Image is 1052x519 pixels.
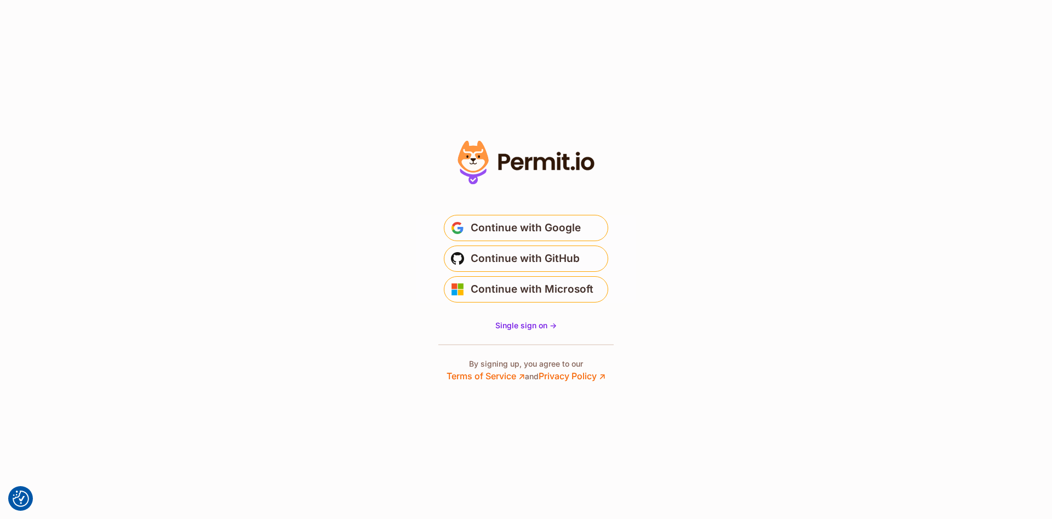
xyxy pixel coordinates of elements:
span: Continue with Microsoft [471,281,593,298]
img: Revisit consent button [13,491,29,507]
p: By signing up, you agree to our and [447,358,605,383]
span: Continue with Google [471,219,581,237]
button: Continue with Google [444,215,608,241]
button: Continue with GitHub [444,246,608,272]
a: Single sign on -> [495,320,557,331]
span: Continue with GitHub [471,250,580,267]
a: Terms of Service ↗ [447,370,525,381]
button: Consent Preferences [13,491,29,507]
a: Privacy Policy ↗ [539,370,605,381]
span: Single sign on -> [495,321,557,330]
button: Continue with Microsoft [444,276,608,303]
